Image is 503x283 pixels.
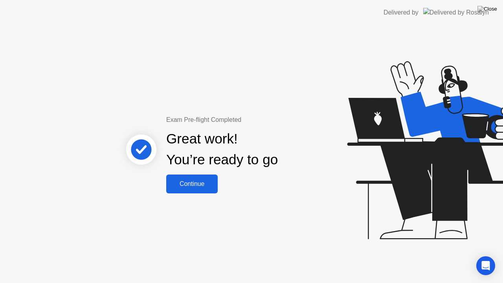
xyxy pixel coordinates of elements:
div: Continue [169,180,215,187]
div: Open Intercom Messenger [476,256,495,275]
div: Delivered by [384,8,419,17]
button: Continue [166,175,218,193]
div: Great work! You’re ready to go [166,129,278,170]
img: Delivered by Rosalyn [423,8,489,17]
img: Close [477,6,497,12]
div: Exam Pre-flight Completed [166,115,329,125]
